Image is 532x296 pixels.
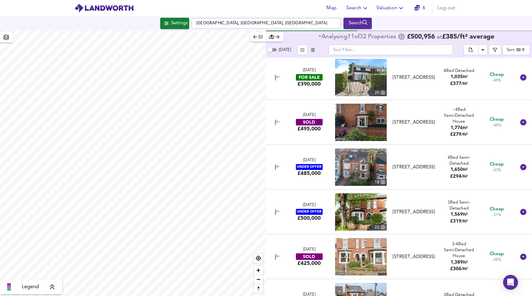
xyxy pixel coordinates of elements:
[348,34,354,40] span: 11
[520,163,527,171] svg: Show Details
[254,284,263,293] span: Reset bearing to north
[490,116,504,123] span: Cheap
[407,34,435,40] span: £ 500,956
[437,34,442,40] span: at
[171,19,188,27] div: Settings
[296,74,323,81] div: FOR SALE
[329,45,453,55] input: Text Filter...
[490,251,504,257] span: Cheap
[376,4,405,12] span: Valuation
[22,283,39,291] span: Legend
[373,224,387,231] div: 22
[440,200,478,212] div: 3 Bed Semi-Detached
[390,209,437,215] div: [STREET_ADDRESS]
[461,175,468,179] span: / ft²
[343,18,372,29] button: Search
[463,75,468,79] span: ft²
[507,47,515,53] div: Sort
[254,275,263,284] button: Zoom out
[335,238,387,275] img: streetview
[374,2,407,14] button: Valuation
[520,208,527,216] svg: Show Details
[490,206,504,213] span: Cheap
[266,234,532,279] div: [DATE]SOLD£425,000 [STREET_ADDRESS]3-4Bed Semi-Detached House1,389ft²£306/ft² Cheap-28%
[343,18,372,29] div: Run Your Search
[297,215,321,222] div: £500,000
[297,260,321,267] div: £425,000
[373,179,387,186] div: 18
[490,161,504,168] span: Cheap
[335,59,387,96] img: property thumbnail
[440,241,478,259] div: Semi-Detached House
[440,241,478,247] div: We've estimated the total number of bedrooms from EPC data (7 heated rooms)
[254,254,263,263] span: Find my location
[450,132,468,137] span: £ 279
[437,4,455,12] span: Log out
[321,34,348,40] div: Analysing
[464,45,488,55] div: split button
[414,4,425,12] a: 6
[440,107,478,113] div: We've estimated the total number of bedrooms from EPC data (8 heated rooms)
[461,219,468,223] span: / ft²
[266,55,532,100] div: [DATE]FOR SALE£390,000 property thumbnail 20 [STREET_ADDRESS]4Bed Detached1,035ft²£377/ft² Cheap-49%
[321,2,341,14] button: Map
[463,168,468,172] span: ft²
[297,170,321,177] div: £485,000
[463,126,468,130] span: ft²
[492,78,501,83] span: -49%
[303,68,315,73] div: [DATE]
[296,164,323,170] div: UNDER OFFER
[335,148,387,186] a: property thumbnail 18
[450,267,468,271] span: £ 306
[440,107,478,125] div: Semi-Detached House
[296,119,323,125] div: SOLD
[318,34,398,40] div: of Propert ies
[450,82,468,86] span: £ 377
[388,164,440,171] div: Trent Boulevard, West Bridgford
[390,74,437,81] div: [STREET_ADDRESS]
[296,253,323,260] div: SOLD
[335,148,387,186] img: property thumbnail
[520,74,527,81] svg: Show Details
[297,125,321,132] div: £495,000
[335,193,387,231] a: property thumbnail 22
[503,275,518,290] div: Open Intercom Messenger
[254,266,263,275] button: Zoom in
[450,167,463,172] span: 1,650
[279,48,291,52] span: [DATE]
[388,74,440,81] div: Trent Boulevard, West Bridgford, Nottingham, Nottinghamshire, NG2 5BW
[160,18,189,29] div: Click to configure Search Settings
[303,247,315,253] div: [DATE]
[266,100,532,145] div: [DATE]SOLD£495,000 [STREET_ADDRESS]~4Bed Semi-Detached House1,776ft²£279/ft² Cheap-48%
[266,145,532,190] div: [DATE]UNDER OFFER£485,000 property thumbnail 18 [STREET_ADDRESS]4Bed Semi-Detached1,650ft²£294/ft...
[297,81,321,87] div: £390,000
[335,59,387,96] a: property thumbnail 20
[450,75,463,79] span: 1,035
[520,119,527,126] svg: Show Details
[160,18,189,29] button: Settings
[450,219,468,224] span: £ 319
[502,45,530,55] div: Sort
[461,267,468,271] span: / ft²
[450,260,463,265] span: 1,389
[492,213,501,218] span: -31%
[335,193,387,231] img: property thumbnail
[324,4,339,12] span: Map
[520,253,527,261] svg: Show Details
[388,254,440,260] div: 7 Pierrepont Road, NG2 5BP
[303,202,315,208] div: [DATE]
[74,3,134,13] img: logo
[346,4,369,12] span: Search
[463,261,468,265] span: ft²
[490,72,504,78] span: Cheap
[450,126,463,130] span: 1,776
[373,89,387,96] div: 20
[410,2,430,14] button: 6
[492,123,501,128] span: -48%
[345,19,370,27] div: Search
[435,2,458,14] button: Log out
[492,168,501,173] span: -43%
[463,213,468,217] span: ft²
